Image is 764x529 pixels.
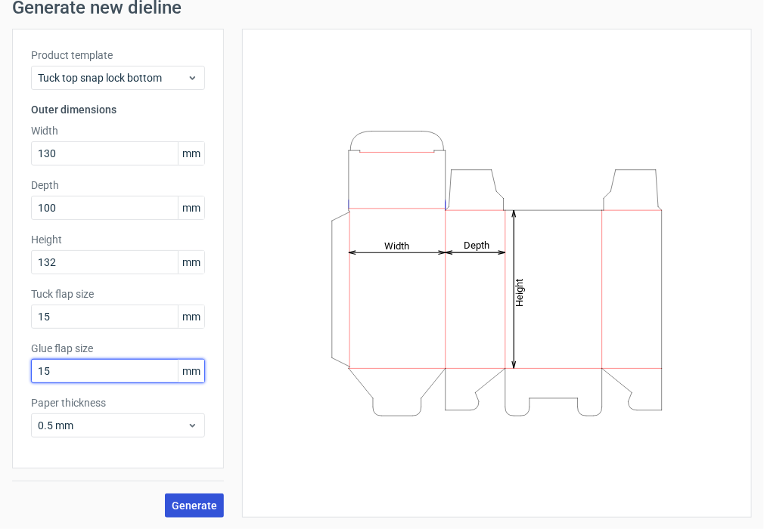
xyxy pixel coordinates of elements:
span: Generate [172,500,217,511]
button: Generate [165,493,224,518]
span: mm [178,142,204,165]
span: mm [178,305,204,328]
label: Width [31,123,205,138]
label: Height [31,232,205,247]
label: Product template [31,48,205,63]
label: Depth [31,178,205,193]
tspan: Depth [464,240,489,251]
span: mm [178,360,204,382]
label: Paper thickness [31,395,205,410]
span: mm [178,251,204,274]
tspan: Width [384,240,409,251]
span: 0.5 mm [38,418,187,433]
tspan: Height [514,278,525,306]
h3: Outer dimensions [31,102,205,117]
label: Tuck flap size [31,286,205,302]
label: Glue flap size [31,341,205,356]
span: mm [178,196,204,219]
span: Tuck top snap lock bottom [38,70,187,85]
